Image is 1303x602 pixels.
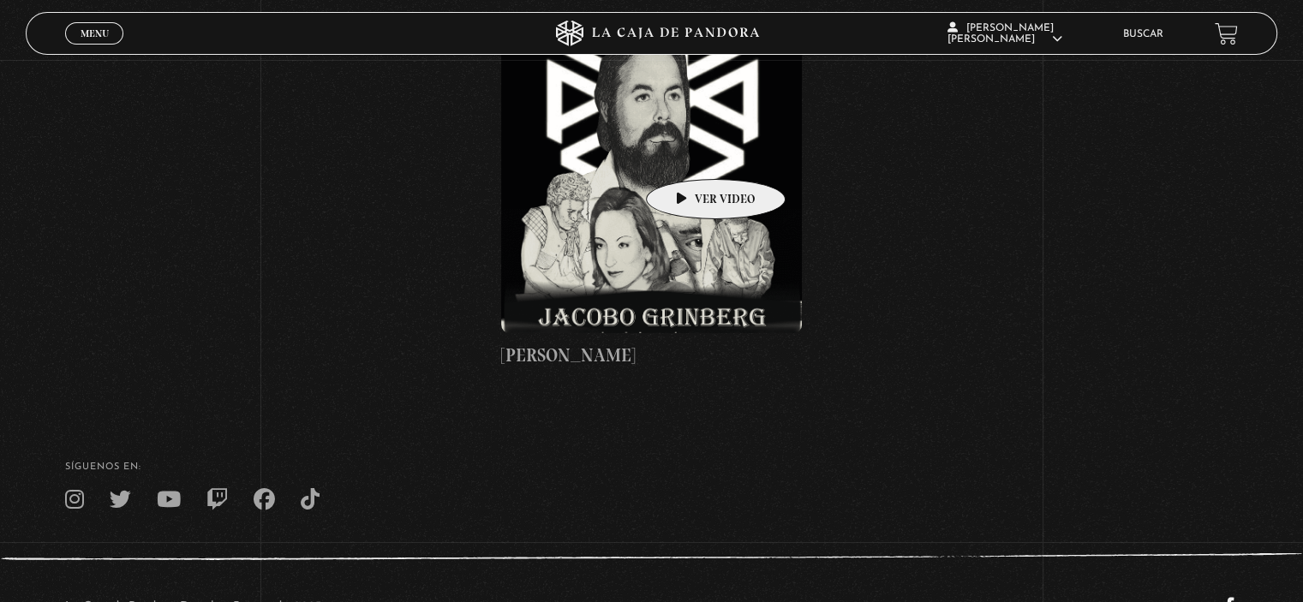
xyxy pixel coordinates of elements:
h4: [PERSON_NAME] [501,342,801,369]
span: Cerrar [75,43,115,55]
span: [PERSON_NAME] [PERSON_NAME] [947,23,1062,45]
a: [PERSON_NAME] [501,25,801,369]
h4: SÍguenos en: [65,462,1238,472]
a: View your shopping cart [1215,22,1238,45]
a: Buscar [1123,29,1163,39]
span: Menu [81,28,109,39]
